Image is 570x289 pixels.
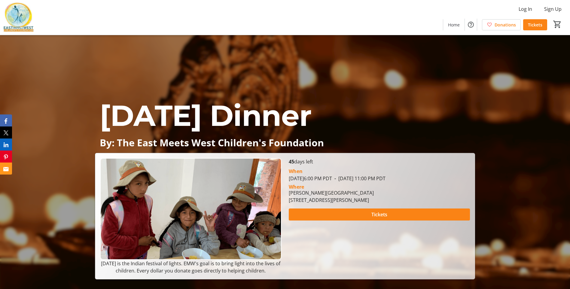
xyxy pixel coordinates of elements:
span: Tickets [371,211,387,218]
span: 45 [289,158,294,165]
img: Campaign CTA Media Photo [100,158,281,260]
button: Cart [552,19,563,30]
a: Home [443,19,465,30]
button: Log In [514,4,537,14]
span: [DATE] 11:00 PM PDT [332,175,386,182]
div: Where [289,184,304,189]
span: Log In [519,5,532,13]
span: - [332,175,338,182]
p: [DATE] is the Indian festival of lights. EMW's goal is to bring light into the lives of children.... [100,260,281,274]
p: By: The East Meets West Children's Foundation [100,137,470,148]
a: Donations [482,19,521,30]
span: [DATE] Dinner [100,98,312,133]
p: days left [289,158,470,165]
div: [PERSON_NAME][GEOGRAPHIC_DATA] [289,189,374,196]
div: [STREET_ADDRESS][PERSON_NAME] [289,196,374,204]
button: Sign Up [539,4,566,14]
span: [DATE] 6:00 PM PDT [289,175,332,182]
button: Tickets [289,208,470,221]
span: Sign Up [544,5,562,13]
span: Donations [495,22,516,28]
span: Home [448,22,460,28]
a: Tickets [523,19,547,30]
img: East Meets West Children's Foundation's Logo [4,2,34,32]
span: Tickets [528,22,542,28]
button: Help [465,19,477,31]
div: When [289,168,303,175]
